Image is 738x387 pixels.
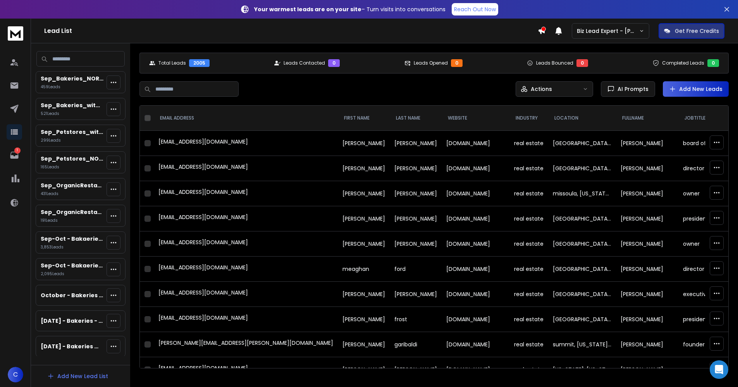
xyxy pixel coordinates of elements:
[509,282,548,307] td: real estate
[8,367,23,382] button: C
[41,137,103,143] p: 299 Lead s
[390,156,442,181] td: [PERSON_NAME]
[509,181,548,206] td: real estate
[41,262,103,269] p: Sep-Oct - Bakaeries_16th Sep_without Reviews
[614,85,649,93] span: AI Prompts
[548,156,616,181] td: [GEOGRAPHIC_DATA], [US_STATE], [GEOGRAPHIC_DATA]
[548,282,616,307] td: [GEOGRAPHIC_DATA], [US_STATE], [GEOGRAPHIC_DATA]
[442,206,509,231] td: [DOMAIN_NAME]
[284,60,325,66] p: Leads Contacted
[548,307,616,332] td: [GEOGRAPHIC_DATA], [US_STATE], [GEOGRAPHIC_DATA]
[616,131,678,156] td: [PERSON_NAME]
[669,85,723,93] a: Add New Leads
[41,164,103,170] p: 165 Lead s
[390,257,442,282] td: ford
[509,131,548,156] td: real estate
[548,106,616,131] th: location
[442,156,509,181] td: [DOMAIN_NAME]
[158,188,333,199] div: [EMAIL_ADDRESS][DOMAIN_NAME]
[601,81,655,97] button: AI Prompts
[616,206,678,231] td: [PERSON_NAME]
[616,231,678,257] td: [PERSON_NAME]
[548,231,616,257] td: [GEOGRAPHIC_DATA], [US_STATE], [GEOGRAPHIC_DATA]
[158,314,333,325] div: [EMAIL_ADDRESS][DOMAIN_NAME]
[548,332,616,357] td: summit, [US_STATE], [GEOGRAPHIC_DATA]
[577,27,639,35] p: Biz Lead Expert - [PERSON_NAME]
[254,5,446,13] p: – Turn visits into conversations
[338,257,390,282] td: meaghan
[41,111,103,116] p: 521 Lead s
[548,206,616,231] td: [GEOGRAPHIC_DATA], [US_STATE], [GEOGRAPHIC_DATA]
[189,59,210,67] div: 2005
[254,5,361,13] strong: Your warmest leads are on your site
[659,23,724,39] button: Get Free Credits
[442,357,509,382] td: [DOMAIN_NAME]
[158,163,333,174] div: [EMAIL_ADDRESS][DOMAIN_NAME]
[390,106,442,131] th: LAST NAME
[548,357,616,382] td: [US_STATE], [US_STATE], [GEOGRAPHIC_DATA]
[390,307,442,332] td: frost
[616,357,678,382] td: [PERSON_NAME]
[452,3,498,15] a: Reach Out Now
[616,106,678,131] th: fullName
[454,5,496,13] p: Reach Out Now
[616,257,678,282] td: [PERSON_NAME]
[328,59,340,67] div: 0
[8,26,23,41] img: logo
[338,231,390,257] td: [PERSON_NAME]
[548,131,616,156] td: [GEOGRAPHIC_DATA], [US_STATE], [GEOGRAPHIC_DATA]
[338,156,390,181] td: [PERSON_NAME]
[509,106,548,131] th: industry
[338,282,390,307] td: [PERSON_NAME]
[390,131,442,156] td: [PERSON_NAME]
[390,357,442,382] td: [PERSON_NAME]
[14,147,21,154] p: 1
[509,307,548,332] td: real estate
[338,357,390,382] td: [PERSON_NAME]
[390,332,442,357] td: garibaldi
[158,339,333,350] div: [PERSON_NAME][EMAIL_ADDRESS][PERSON_NAME][DOMAIN_NAME]
[509,156,548,181] td: real estate
[41,244,103,250] p: 3,853 Lead s
[154,106,338,131] th: EMAIL ADDRESS
[414,60,448,66] p: Leads Opened
[338,206,390,231] td: [PERSON_NAME]
[710,360,728,379] div: Open Intercom Messenger
[41,317,103,325] p: [DATE] - Bakeries - With
[158,138,333,149] div: [EMAIL_ADDRESS][DOMAIN_NAME]
[41,342,103,350] p: [DATE] - Bakeries Without
[41,84,103,90] p: 459 Lead s
[616,332,678,357] td: [PERSON_NAME]
[158,364,333,375] div: [EMAIL_ADDRESS][DOMAIN_NAME]
[158,60,186,66] p: Total Leads
[338,307,390,332] td: [PERSON_NAME]
[509,332,548,357] td: real estate
[442,181,509,206] td: [DOMAIN_NAME]
[442,231,509,257] td: [DOMAIN_NAME]
[158,238,333,249] div: [EMAIL_ADDRESS][DOMAIN_NAME]
[41,368,114,384] button: Add New Lead List
[442,307,509,332] td: [DOMAIN_NAME]
[442,257,509,282] td: [DOMAIN_NAME]
[707,59,719,67] div: 0
[41,128,103,136] p: Sep_Petstores_withReview
[41,75,103,82] p: Sep_Bakeries_NOReviewData
[663,81,729,97] button: Add New Leads
[44,26,538,36] h1: Lead List
[41,208,103,216] p: Sep_OrganicRestaurant_NoReviewData
[531,85,552,93] p: Actions
[442,282,509,307] td: [DOMAIN_NAME]
[41,155,103,163] p: Sep_Petstores_NOReviewData
[158,289,333,300] div: [EMAIL_ADDRESS][DOMAIN_NAME]
[41,235,103,243] p: Sep-Oct - Bakaeries_16th Sep_with Reviews
[338,106,390,131] th: FIRST NAME
[442,106,509,131] th: website
[509,357,548,382] td: real estate
[616,282,678,307] td: [PERSON_NAME]
[675,27,719,35] p: Get Free Credits
[548,181,616,206] td: missoula, [US_STATE], [GEOGRAPHIC_DATA]
[390,181,442,206] td: [PERSON_NAME]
